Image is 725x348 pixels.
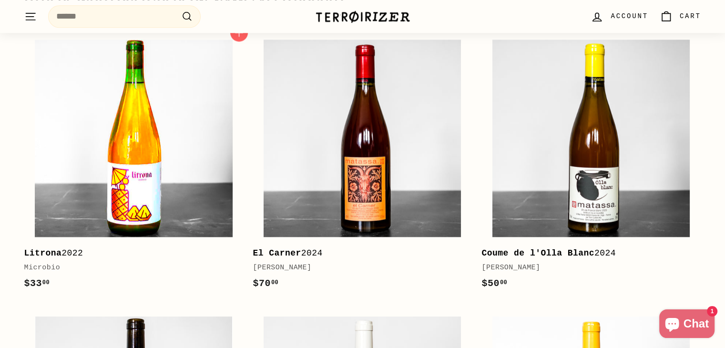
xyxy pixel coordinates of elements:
[680,11,701,21] span: Cart
[271,279,278,286] sup: 00
[611,11,648,21] span: Account
[253,248,301,258] b: El Carner
[481,29,701,301] a: Coume de l'Olla Blanc2024[PERSON_NAME]
[24,29,244,301] a: Litrona2022Microbio
[253,29,472,301] a: El Carner2024[PERSON_NAME]
[253,262,462,274] div: [PERSON_NAME]
[481,278,507,289] span: $50
[481,262,691,274] div: [PERSON_NAME]
[481,246,691,260] div: 2024
[500,279,507,286] sup: 00
[24,262,234,274] div: Microbio
[24,246,234,260] div: 2022
[656,309,717,340] inbox-online-store-chat: Shopify online store chat
[24,248,62,258] b: Litrona
[654,2,707,31] a: Cart
[24,278,50,289] span: $33
[253,246,462,260] div: 2024
[481,248,594,258] b: Coume de l'Olla Blanc
[253,278,278,289] span: $70
[585,2,654,31] a: Account
[42,279,50,286] sup: 00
